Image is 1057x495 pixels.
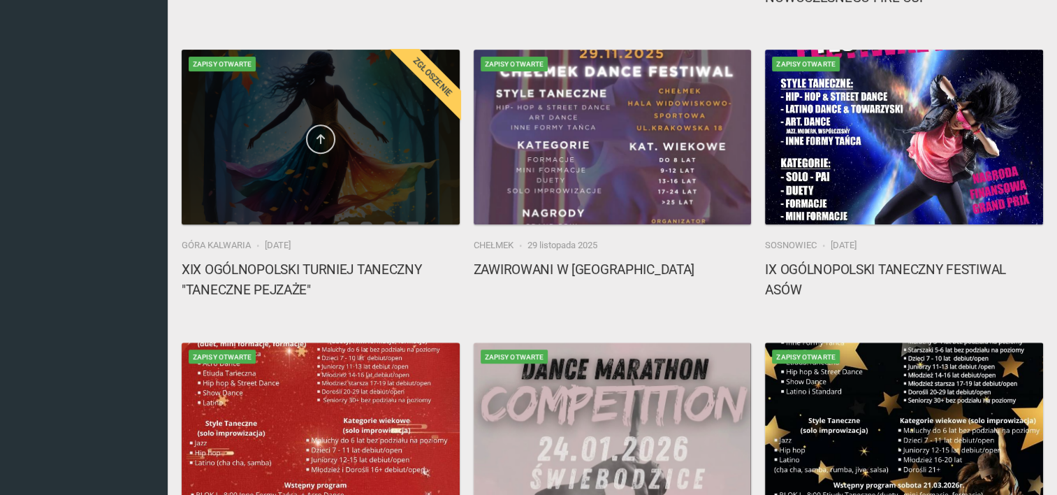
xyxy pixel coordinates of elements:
span: Zapisy otwarte [189,57,256,71]
span: Zapisy otwarte [481,57,548,71]
span: Zapisy otwarte [772,57,839,71]
h4: XIX Ogólnopolski Turniej Taneczny "Taneczne Pejzaże" [182,259,460,300]
h4: IX Ogólnopolski Taneczny Festiwal Asów [765,259,1043,300]
a: XIX Ogólnopolski Turniej Taneczny "Taneczne Pejzaże"Zapisy otwarteZgłoszenie [182,50,460,224]
a: IX Ogólnopolski Taneczny Festiwal AsówZapisy otwarte [765,50,1043,224]
div: Zgłoszenie [388,33,476,122]
span: Zapisy otwarte [772,350,839,364]
li: Sosnowiec [765,238,831,252]
span: Zapisy otwarte [481,350,548,364]
img: IX Ogólnopolski Taneczny Festiwal Asów [765,50,1043,224]
span: Zapisy otwarte [189,350,256,364]
li: [DATE] [265,238,291,252]
li: Chełmek [474,238,527,252]
a: Zawirowani w TańcuZapisy otwarte [474,50,752,224]
li: [DATE] [831,238,856,252]
img: Zawirowani w Tańcu [474,50,752,224]
h4: Zawirowani w [GEOGRAPHIC_DATA] [474,259,752,280]
li: Góra Kalwaria [182,238,265,252]
li: 29 listopada 2025 [527,238,597,252]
